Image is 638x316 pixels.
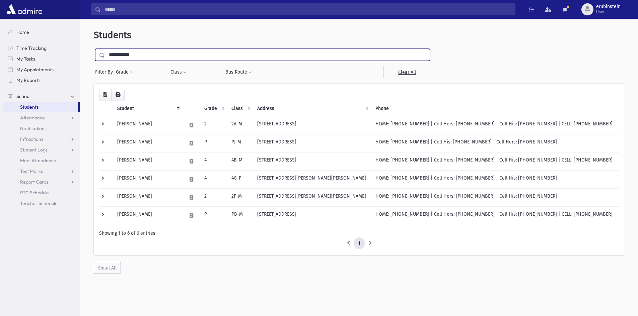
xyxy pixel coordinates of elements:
[253,116,371,134] td: [STREET_ADDRESS]
[94,29,131,40] span: Students
[16,77,41,83] span: My Reports
[113,170,182,188] td: [PERSON_NAME]
[596,9,621,15] span: User
[3,43,80,54] a: Time Tracking
[20,179,49,185] span: Report Cards
[20,125,47,131] span: Notifications
[16,67,54,73] span: My Appointments
[371,206,619,224] td: HOME: [PHONE_NUMBER] | Cell Hers: [PHONE_NUMBER] | Cell His: [PHONE_NUMBER] | CELL: [PHONE_NUMBER]
[94,262,121,274] button: Email All
[116,66,134,78] button: Grade
[371,188,619,206] td: HOME: [PHONE_NUMBER] | Cell Hers: [PHONE_NUMBER] | Cell His: [PHONE_NUMBER]
[99,89,112,101] button: CSV
[200,152,227,170] td: 4
[20,157,56,164] span: Meal Attendance
[99,230,619,237] div: Showing 1 to 6 of 6 entries
[227,134,253,152] td: PJ-M
[200,134,227,152] td: P
[20,104,39,110] span: Students
[170,66,187,78] button: Class
[253,170,371,188] td: [STREET_ADDRESS][PERSON_NAME][PERSON_NAME]
[253,188,371,206] td: [STREET_ADDRESS][PERSON_NAME][PERSON_NAME]
[200,101,227,116] th: Grade: activate to sort column ascending
[227,170,253,188] td: 4G-F
[113,188,182,206] td: [PERSON_NAME]
[371,116,619,134] td: HOME: [PHONE_NUMBER] | Cell Hers: [PHONE_NUMBER] | Cell His: [PHONE_NUMBER] | CELL: [PHONE_NUMBER]
[3,155,80,166] a: Meal Attendance
[227,116,253,134] td: 2A-M
[111,89,125,101] button: Print
[3,27,80,37] a: Home
[371,170,619,188] td: HOME: [PHONE_NUMBER] | Cell Hers: [PHONE_NUMBER] | Cell His: [PHONE_NUMBER]
[20,136,43,142] span: Infractions
[16,93,30,99] span: School
[113,116,182,134] td: [PERSON_NAME]
[113,134,182,152] td: [PERSON_NAME]
[95,69,116,76] span: Filter By
[3,134,80,144] a: Infractions
[16,29,29,35] span: Home
[16,56,35,62] span: My Tasks
[3,187,80,198] a: PTC Schedule
[20,200,58,206] span: Teacher Schedule
[200,188,227,206] td: 2
[200,116,227,134] td: 2
[3,54,80,64] a: My Tasks
[113,152,182,170] td: [PERSON_NAME]
[3,112,80,123] a: Attendance
[253,152,371,170] td: [STREET_ADDRESS]
[20,147,48,153] span: Student Logs
[227,152,253,170] td: 4B-M
[3,75,80,86] a: My Reports
[200,170,227,188] td: 4
[227,101,253,116] th: Class: activate to sort column ascending
[225,66,252,78] button: Bus Route
[200,206,227,224] td: P
[354,237,365,249] a: 1
[20,115,45,121] span: Attendance
[253,206,371,224] td: [STREET_ADDRESS]
[3,102,78,112] a: Students
[371,101,619,116] th: Phone
[371,134,619,152] td: HOME: [PHONE_NUMBER] | Cell His: [PHONE_NUMBER] | Cell Hers: [PHONE_NUMBER]
[596,4,621,9] span: erubinstein
[3,64,80,75] a: My Appointments
[253,134,371,152] td: [STREET_ADDRESS]
[20,190,49,196] span: PTC Schedule
[3,123,80,134] a: Notifications
[227,188,253,206] td: 2F-M
[383,66,430,78] a: Clear All
[16,45,47,51] span: Time Tracking
[3,177,80,187] a: Report Cards
[101,3,515,15] input: Search
[371,152,619,170] td: HOME: [PHONE_NUMBER] | Cell Hers: [PHONE_NUMBER] | Cell His: [PHONE_NUMBER] | CELL: [PHONE_NUMBER]
[3,91,80,102] a: School
[5,3,44,16] img: AdmirePro
[20,168,43,174] span: Test Marks
[113,101,182,116] th: Student: activate to sort column descending
[113,206,182,224] td: [PERSON_NAME]
[3,198,80,209] a: Teacher Schedule
[3,144,80,155] a: Student Logs
[227,206,253,224] td: PB-M
[253,101,371,116] th: Address: activate to sort column ascending
[3,166,80,177] a: Test Marks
